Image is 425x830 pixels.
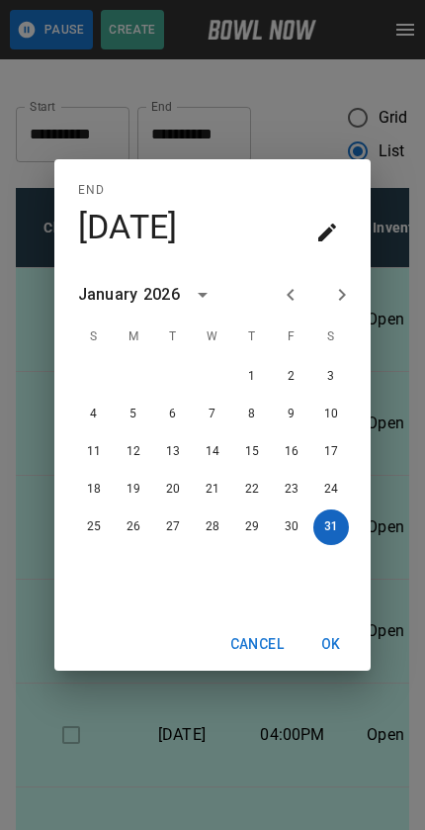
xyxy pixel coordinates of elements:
[274,472,309,507] button: Jan 23, 2026
[274,509,309,545] button: Jan 30, 2026
[78,207,178,248] h4: [DATE]
[76,318,112,357] span: S
[313,434,349,470] button: Jan 17, 2026
[313,318,349,357] span: S
[76,397,112,432] button: Jan 4, 2026
[274,278,307,312] button: Previous month
[155,318,191,357] span: T
[155,397,191,432] button: Jan 6, 2026
[186,278,219,312] button: calendar view is open, switch to year view
[116,472,151,507] button: Jan 19, 2026
[234,359,270,395] button: Jan 1, 2026
[155,434,191,470] button: Jan 13, 2026
[155,472,191,507] button: Jan 20, 2026
[76,472,112,507] button: Jan 18, 2026
[116,318,151,357] span: M
[313,509,349,545] button: Jan 31, 2026
[195,318,230,357] span: W
[195,472,230,507] button: Jan 21, 2026
[325,278,359,312] button: Next month
[313,359,349,395] button: Jan 3, 2026
[274,397,309,432] button: Jan 9, 2026
[78,175,105,207] span: End
[155,509,191,545] button: Jan 27, 2026
[274,318,309,357] span: F
[313,397,349,432] button: Jan 10, 2026
[76,509,112,545] button: Jan 25, 2026
[116,397,151,432] button: Jan 5, 2026
[143,283,180,307] div: 2026
[234,434,270,470] button: Jan 15, 2026
[78,283,137,307] div: January
[274,359,309,395] button: Jan 2, 2026
[299,626,363,663] button: OK
[234,472,270,507] button: Jan 22, 2026
[195,397,230,432] button: Jan 7, 2026
[222,626,292,663] button: Cancel
[234,397,270,432] button: Jan 8, 2026
[234,509,270,545] button: Jan 29, 2026
[274,434,309,470] button: Jan 16, 2026
[76,434,112,470] button: Jan 11, 2026
[307,213,347,252] button: calendar view is open, go to text input view
[195,509,230,545] button: Jan 28, 2026
[116,434,151,470] button: Jan 12, 2026
[234,318,270,357] span: T
[195,434,230,470] button: Jan 14, 2026
[116,509,151,545] button: Jan 26, 2026
[313,472,349,507] button: Jan 24, 2026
